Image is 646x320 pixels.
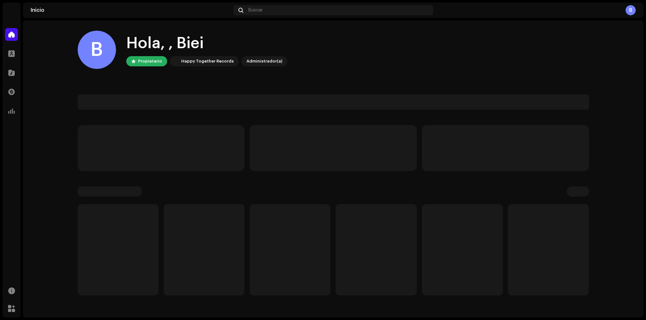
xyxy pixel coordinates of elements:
[31,8,231,13] div: Inicio
[248,8,263,13] span: Buscar
[126,33,287,54] div: Hola, , Biei
[246,57,282,65] div: Administrador(a)
[171,57,179,65] img: edd8793c-a1b1-4538-85bc-e24b6277bc1e
[181,57,234,65] div: Happy Together Records
[78,31,116,69] div: B
[138,57,162,65] div: Propietario
[626,5,636,15] div: B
